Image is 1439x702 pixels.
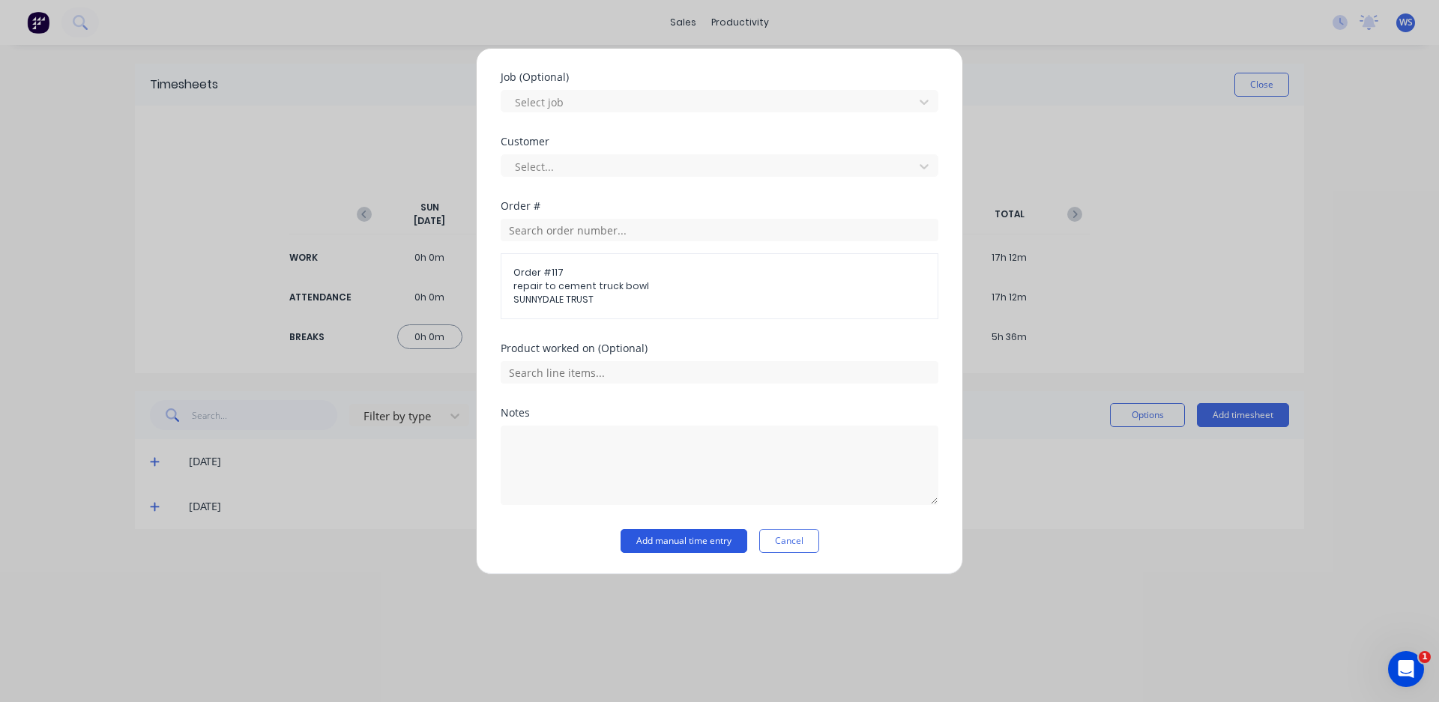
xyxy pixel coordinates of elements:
span: 1 [1419,651,1431,663]
span: Order # 117 [513,266,926,279]
div: Job (Optional) [501,72,938,82]
div: Notes [501,408,938,418]
input: Search order number... [501,219,938,241]
span: repair to cement truck bowl [513,279,926,293]
input: Search line items... [501,361,938,384]
button: Add manual time entry [621,529,747,553]
iframe: Intercom live chat [1388,651,1424,687]
span: SUNNYDALE TRUST [513,293,926,306]
button: Cancel [759,529,819,553]
div: Customer [501,136,938,147]
div: Product worked on (Optional) [501,343,938,354]
div: Order # [501,201,938,211]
